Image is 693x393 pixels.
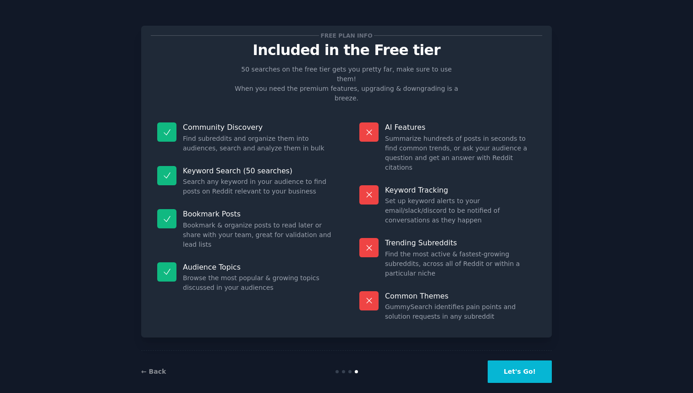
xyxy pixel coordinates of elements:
p: Audience Topics [183,262,334,272]
dd: Summarize hundreds of posts in seconds to find common trends, or ask your audience a question and... [385,134,536,172]
p: Keyword Search (50 searches) [183,166,334,176]
dd: Search any keyword in your audience to find posts on Reddit relevant to your business [183,177,334,196]
p: AI Features [385,122,536,132]
p: Common Themes [385,291,536,301]
dd: Set up keyword alerts to your email/slack/discord to be notified of conversations as they happen [385,196,536,225]
p: Included in the Free tier [151,42,542,58]
span: Free plan info [319,31,374,40]
dd: Find the most active & fastest-growing subreddits, across all of Reddit or within a particular niche [385,249,536,278]
p: Bookmark Posts [183,209,334,219]
a: ← Back [141,368,166,375]
p: Community Discovery [183,122,334,132]
p: Keyword Tracking [385,185,536,195]
dd: Find subreddits and organize them into audiences, search and analyze them in bulk [183,134,334,153]
button: Let's Go! [488,360,552,383]
dd: GummySearch identifies pain points and solution requests in any subreddit [385,302,536,321]
p: 50 searches on the free tier gets you pretty far, make sure to use them! When you need the premiu... [231,65,462,103]
dd: Browse the most popular & growing topics discussed in your audiences [183,273,334,293]
dd: Bookmark & organize posts to read later or share with your team, great for validation and lead lists [183,221,334,249]
p: Trending Subreddits [385,238,536,248]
